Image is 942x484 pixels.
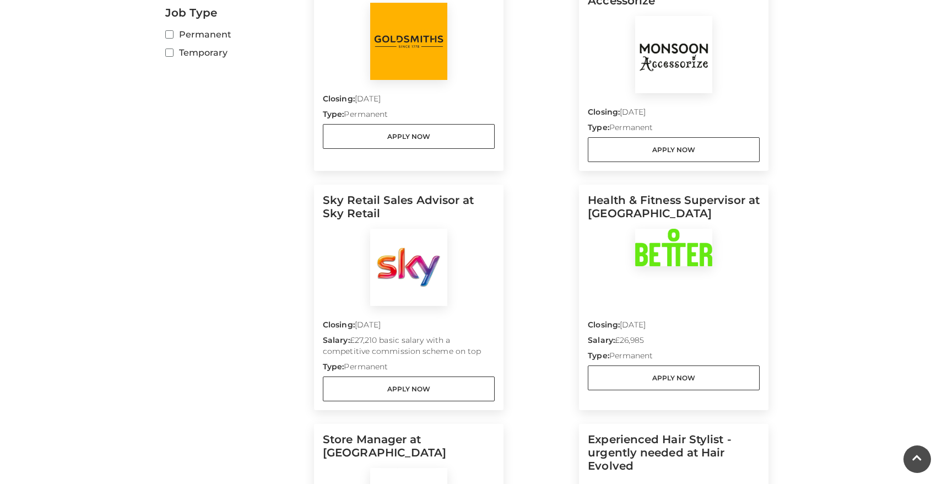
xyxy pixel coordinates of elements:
img: Monsoon [635,16,712,93]
p: [DATE] [588,106,760,122]
h5: Sky Retail Sales Advisor at Sky Retail [323,193,495,229]
a: Apply Now [588,365,760,390]
p: Permanent [323,109,495,124]
h5: Health & Fitness Supervisor at [GEOGRAPHIC_DATA] [588,193,760,229]
strong: Closing: [588,320,620,330]
label: Permanent [165,28,306,41]
strong: Closing: [588,107,620,117]
h5: Store Manager at [GEOGRAPHIC_DATA] [323,433,495,468]
p: £27,210 basic salary with a competitive commission scheme on top [323,335,495,361]
img: Goldsmiths [370,3,447,80]
strong: Type: [323,109,344,119]
p: Permanent [588,350,760,365]
strong: Closing: [323,94,355,104]
p: [DATE] [323,93,495,109]
a: Apply Now [323,377,495,401]
strong: Type: [588,122,609,132]
strong: Type: [323,362,344,372]
h5: Experienced Hair Stylist - urgently needed at Hair Evolved [588,433,760,481]
h2: Job Type [165,6,306,19]
img: Basingstoke Sports Centre [635,229,712,266]
p: [DATE] [323,319,495,335]
img: Sky Retail [370,229,447,306]
a: Apply Now [323,124,495,149]
p: Permanent [588,122,760,137]
a: Apply Now [588,137,760,162]
p: £26,985 [588,335,760,350]
strong: Closing: [323,320,355,330]
p: Permanent [323,361,495,377]
p: [DATE] [588,319,760,335]
strong: Salary: [588,335,615,345]
strong: Salary: [323,335,350,345]
strong: Type: [588,351,609,361]
label: Temporary [165,46,306,60]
